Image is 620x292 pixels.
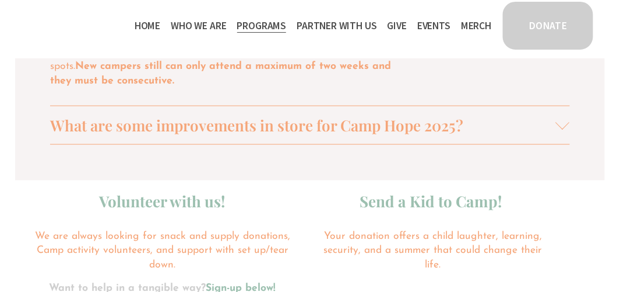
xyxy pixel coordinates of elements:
[25,230,300,273] p: We are always looking for snack and supply donations, Camp activity volunteers, and support with ...
[388,16,407,35] a: Give
[171,18,226,34] span: Who We Are
[461,16,491,35] a: Merch
[297,16,376,35] a: folder dropdown
[237,18,287,34] span: Programs
[417,16,450,35] a: Events
[135,16,160,35] a: Home
[99,191,226,211] strong: Volunteer with us!
[171,16,226,35] a: folder dropdown
[320,230,546,273] p: Your donation offers a child laughter, learning, security, and a summer that could change their l...
[50,115,555,135] span: What are some improvements in store for Camp Hope 2025?
[297,18,376,34] span: Partner With Us
[237,16,287,35] a: folder dropdown
[360,191,503,211] strong: Send a Kid to Camp!
[50,106,569,144] button: What are some improvements in store for Camp Hope 2025?
[50,61,394,86] strong: New campers still can only attend a maximum of two weeks and they must be consecutive.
